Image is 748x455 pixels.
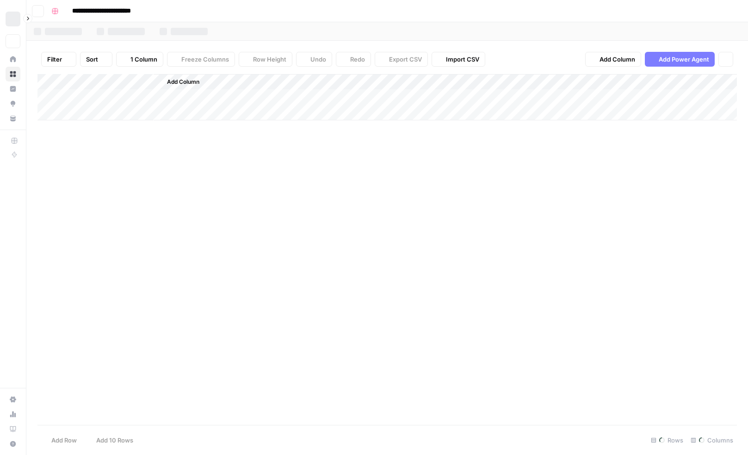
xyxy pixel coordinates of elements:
[6,67,20,81] a: Browse
[389,55,422,64] span: Export CSV
[167,52,235,67] button: Freeze Columns
[645,52,715,67] button: Add Power Agent
[6,436,20,451] button: Help + Support
[96,436,133,445] span: Add 10 Rows
[80,52,112,67] button: Sort
[167,78,199,86] span: Add Column
[86,55,98,64] span: Sort
[6,422,20,436] a: Learning Hub
[585,52,641,67] button: Add Column
[41,52,76,67] button: Filter
[446,55,479,64] span: Import CSV
[130,55,157,64] span: 1 Column
[296,52,332,67] button: Undo
[659,55,709,64] span: Add Power Agent
[350,55,365,64] span: Redo
[647,433,687,448] div: Rows
[6,407,20,422] a: Usage
[82,433,139,448] button: Add 10 Rows
[47,55,62,64] span: Filter
[155,76,203,88] button: Add Column
[6,52,20,67] a: Home
[310,55,326,64] span: Undo
[6,111,20,126] a: Your Data
[336,52,371,67] button: Redo
[37,433,82,448] button: Add Row
[6,392,20,407] a: Settings
[6,81,20,96] a: Insights
[51,436,77,445] span: Add Row
[181,55,229,64] span: Freeze Columns
[116,52,163,67] button: 1 Column
[600,55,635,64] span: Add Column
[375,52,428,67] button: Export CSV
[432,52,485,67] button: Import CSV
[253,55,286,64] span: Row Height
[687,433,737,448] div: Columns
[239,52,292,67] button: Row Height
[6,96,20,111] a: Opportunities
